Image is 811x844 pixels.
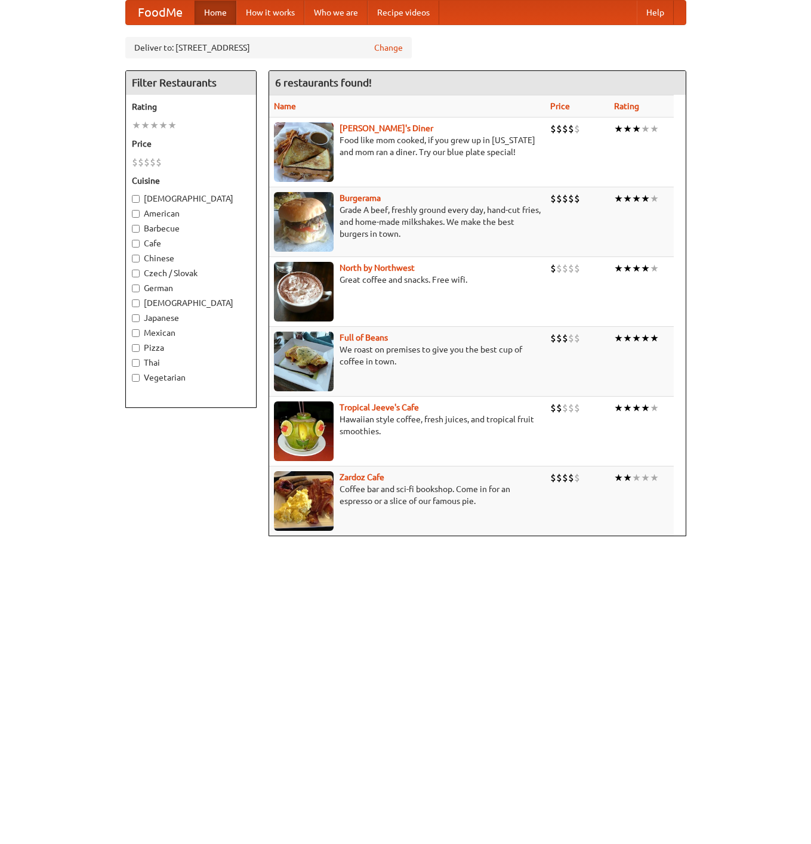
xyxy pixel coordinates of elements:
[132,225,140,233] input: Barbecue
[650,262,659,275] li: ★
[556,262,562,275] li: $
[641,401,650,415] li: ★
[274,262,334,321] img: north.jpg
[632,471,641,484] li: ★
[132,312,250,324] label: Japanese
[340,193,381,203] a: Burgerama
[274,101,296,111] a: Name
[132,195,140,203] input: [DEMOGRAPHIC_DATA]
[550,471,556,484] li: $
[132,208,250,219] label: American
[641,192,650,205] li: ★
[574,192,580,205] li: $
[141,119,150,132] li: ★
[132,342,250,354] label: Pizza
[562,122,568,135] li: $
[274,122,334,182] img: sallys.jpg
[132,240,140,248] input: Cafe
[623,332,632,345] li: ★
[132,119,141,132] li: ★
[550,332,556,345] li: $
[132,175,250,187] h5: Cuisine
[556,332,562,345] li: $
[374,42,403,54] a: Change
[340,403,419,412] a: Tropical Jeeve's Cafe
[632,332,641,345] li: ★
[641,471,650,484] li: ★
[195,1,236,24] a: Home
[132,374,140,382] input: Vegetarian
[132,372,250,384] label: Vegetarian
[132,314,140,322] input: Japanese
[125,37,412,58] div: Deliver to: [STREET_ADDRESS]
[614,262,623,275] li: ★
[368,1,439,24] a: Recipe videos
[274,332,334,391] img: beans.jpg
[641,122,650,135] li: ★
[159,119,168,132] li: ★
[632,401,641,415] li: ★
[550,192,556,205] li: $
[274,344,541,367] p: We roast on premises to give you the best cup of coffee in town.
[550,101,570,111] a: Price
[650,192,659,205] li: ★
[132,222,250,234] label: Barbecue
[550,401,556,415] li: $
[236,1,304,24] a: How it works
[623,471,632,484] li: ★
[132,237,250,249] label: Cafe
[274,413,541,437] p: Hawaiian style coffee, fresh juices, and tropical fruit smoothies.
[637,1,674,24] a: Help
[568,401,574,415] li: $
[144,156,150,169] li: $
[340,472,384,482] a: Zardoz Cafe
[274,192,334,252] img: burgerama.jpg
[574,122,580,135] li: $
[275,77,372,88] ng-pluralize: 6 restaurants found!
[632,192,641,205] li: ★
[614,101,639,111] a: Rating
[562,401,568,415] li: $
[340,333,388,342] b: Full of Beans
[274,401,334,461] img: jeeves.jpg
[132,210,140,218] input: American
[132,101,250,113] h5: Rating
[132,270,140,277] input: Czech / Slovak
[304,1,368,24] a: Who we are
[614,471,623,484] li: ★
[574,401,580,415] li: $
[132,299,140,307] input: [DEMOGRAPHIC_DATA]
[568,122,574,135] li: $
[650,401,659,415] li: ★
[138,156,144,169] li: $
[132,344,140,352] input: Pizza
[568,471,574,484] li: $
[556,192,562,205] li: $
[340,123,433,133] a: [PERSON_NAME]'s Diner
[132,255,140,262] input: Chinese
[574,262,580,275] li: $
[132,282,250,294] label: German
[168,119,177,132] li: ★
[556,471,562,484] li: $
[650,122,659,135] li: ★
[614,122,623,135] li: ★
[132,267,250,279] label: Czech / Slovak
[274,204,541,240] p: Grade A beef, freshly ground every day, hand-cut fries, and home-made milkshakes. We make the bes...
[614,401,623,415] li: ★
[550,122,556,135] li: $
[614,332,623,345] li: ★
[132,297,250,309] label: [DEMOGRAPHIC_DATA]
[574,332,580,345] li: $
[632,262,641,275] li: ★
[568,192,574,205] li: $
[623,192,632,205] li: ★
[614,192,623,205] li: ★
[623,122,632,135] li: ★
[650,471,659,484] li: ★
[632,122,641,135] li: ★
[562,192,568,205] li: $
[641,332,650,345] li: ★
